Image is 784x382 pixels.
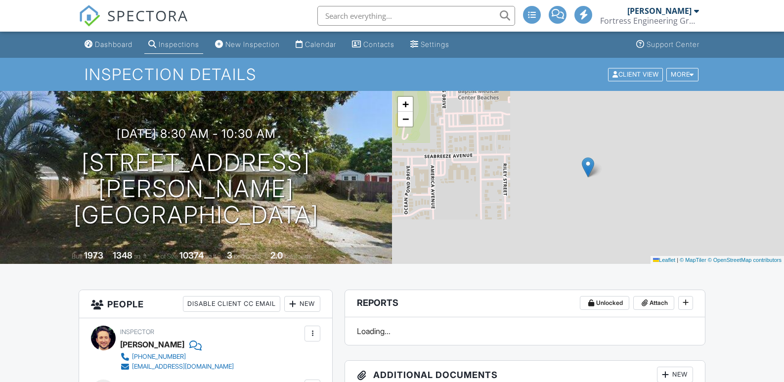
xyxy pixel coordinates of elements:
a: Support Center [632,36,703,54]
div: Calendar [305,40,336,48]
span: | [677,257,678,263]
a: [EMAIL_ADDRESS][DOMAIN_NAME] [120,362,234,372]
span: Built [72,253,83,260]
div: [PHONE_NUMBER] [132,353,186,361]
div: 10374 [179,250,204,260]
div: Contacts [363,40,394,48]
span: + [402,98,409,110]
h3: [DATE] 8:30 am - 10:30 am [117,127,276,140]
div: 3 [227,250,232,260]
a: SPECTORA [79,13,188,34]
span: Inspector [120,328,154,336]
div: 1348 [113,250,132,260]
span: bedrooms [234,253,261,260]
div: [PERSON_NAME] [627,6,692,16]
input: Search everything... [317,6,515,26]
span: Lot Size [157,253,178,260]
div: 2.0 [270,250,283,260]
div: New Inspection [225,40,280,48]
div: [PERSON_NAME] [120,337,184,352]
img: The Best Home Inspection Software - Spectora [79,5,100,27]
h1: Inspection Details [85,66,699,83]
a: New Inspection [211,36,284,54]
div: Inspections [159,40,199,48]
div: Client View [608,68,663,81]
span: sq. ft. [134,253,148,260]
span: sq.ft. [205,253,218,260]
a: Zoom out [398,112,413,127]
a: © MapTiler [680,257,706,263]
a: Calendar [292,36,340,54]
div: Support Center [647,40,699,48]
a: Inspections [144,36,203,54]
div: 1973 [84,250,103,260]
h1: [STREET_ADDRESS][PERSON_NAME] [GEOGRAPHIC_DATA] [16,150,376,228]
div: Settings [421,40,449,48]
a: © OpenStreetMap contributors [708,257,782,263]
div: Fortress Engineering Group LLC [600,16,699,26]
div: Dashboard [95,40,132,48]
div: New [284,296,320,312]
a: Dashboard [81,36,136,54]
a: Contacts [348,36,398,54]
a: Settings [406,36,453,54]
span: SPECTORA [107,5,188,26]
div: More [666,68,698,81]
img: Marker [582,157,594,177]
a: Zoom in [398,97,413,112]
h3: People [79,290,333,318]
div: Disable Client CC Email [183,296,280,312]
a: Leaflet [653,257,675,263]
div: [EMAIL_ADDRESS][DOMAIN_NAME] [132,363,234,371]
span: bathrooms [284,253,312,260]
span: − [402,113,409,125]
a: Client View [607,70,665,78]
a: [PHONE_NUMBER] [120,352,234,362]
